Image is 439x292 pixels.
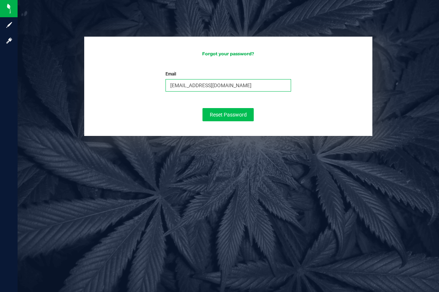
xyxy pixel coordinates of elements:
[210,112,247,118] span: Reset Password
[92,51,365,56] h3: Forgot your password?
[5,37,13,44] inline-svg: Log in
[5,21,13,29] inline-svg: Sign up
[165,79,291,92] input: Email
[202,108,254,121] button: Reset Password
[165,71,176,77] label: Email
